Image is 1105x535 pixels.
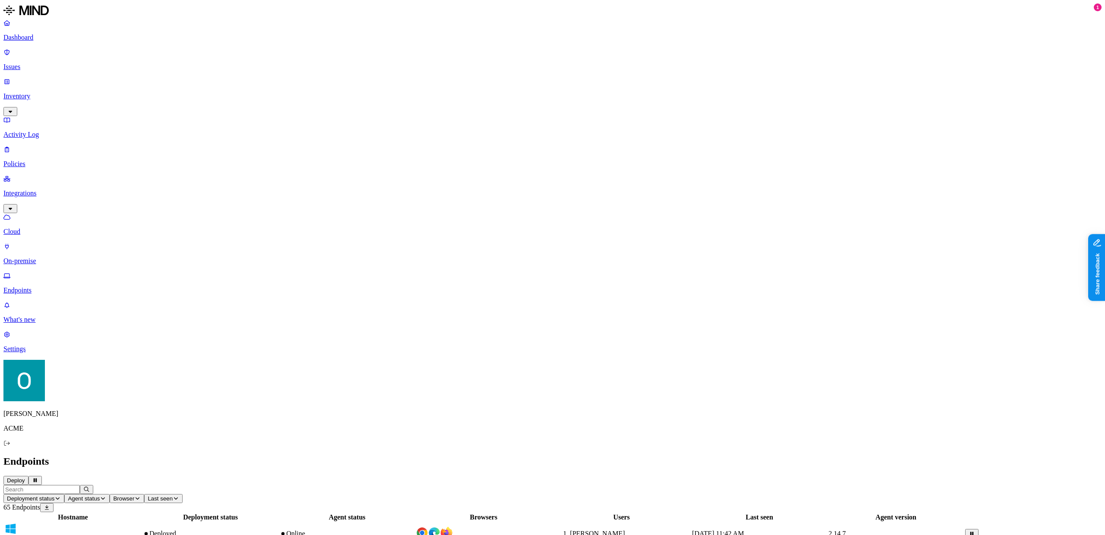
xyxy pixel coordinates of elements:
p: Dashboard [3,34,1102,41]
a: MIND [3,3,1102,19]
div: Agent status [280,513,414,521]
span: Last seen [148,495,173,502]
img: MIND [3,3,49,17]
p: On-premise [3,257,1102,265]
img: windows.svg [5,523,17,535]
a: On-premise [3,242,1102,265]
a: What's new [3,301,1102,324]
p: Inventory [3,92,1102,100]
a: Issues [3,48,1102,71]
h2: Endpoints [3,456,1102,467]
div: 1 [1094,3,1102,11]
p: Activity Log [3,131,1102,138]
div: Agent version [828,513,963,521]
div: Hostname [5,513,141,521]
p: Policies [3,160,1102,168]
a: Integrations [3,175,1102,212]
span: Agent status [68,495,100,502]
div: Browsers [416,513,551,521]
span: Deployment status [7,495,54,502]
p: Issues [3,63,1102,71]
span: Browser [113,495,134,502]
a: Cloud [3,213,1102,236]
p: Settings [3,345,1102,353]
a: Inventory [3,78,1102,115]
div: Deployment status [143,513,278,521]
a: Activity Log [3,116,1102,138]
p: Endpoints [3,286,1102,294]
div: Users [553,513,691,521]
a: Dashboard [3,19,1102,41]
input: Search [3,485,80,494]
p: Integrations [3,189,1102,197]
a: Endpoints [3,272,1102,294]
a: Policies [3,145,1102,168]
div: Last seen [692,513,827,521]
span: 65 Endpoints [3,504,40,511]
button: Deploy [3,476,28,485]
p: What's new [3,316,1102,324]
p: Cloud [3,228,1102,236]
p: ACME [3,425,1102,432]
a: Settings [3,330,1102,353]
img: Ofir Englard [3,360,45,401]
